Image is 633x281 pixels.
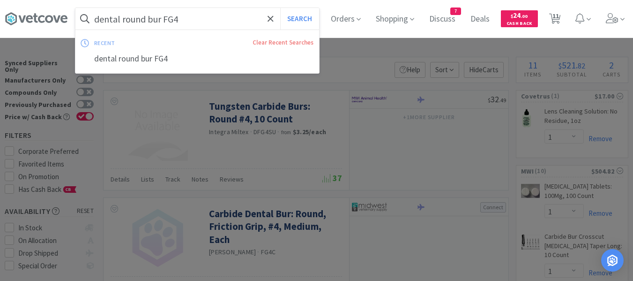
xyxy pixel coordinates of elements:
[467,15,493,23] a: Deals
[545,16,565,24] a: 11
[253,38,313,46] a: Clear Recent Searches
[75,50,319,68] div: dental round bur FG4
[506,21,532,27] span: Cash Back
[501,6,538,31] a: $24.00Cash Back
[511,11,528,20] span: 24
[511,13,513,19] span: $
[94,36,184,50] div: recent
[451,8,461,15] span: 7
[521,13,528,19] span: . 00
[75,8,319,30] input: Search by item, sku, manufacturer, ingredient, size...
[601,249,624,272] div: Open Intercom Messenger
[280,8,319,30] button: Search
[425,15,459,23] a: Discuss7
